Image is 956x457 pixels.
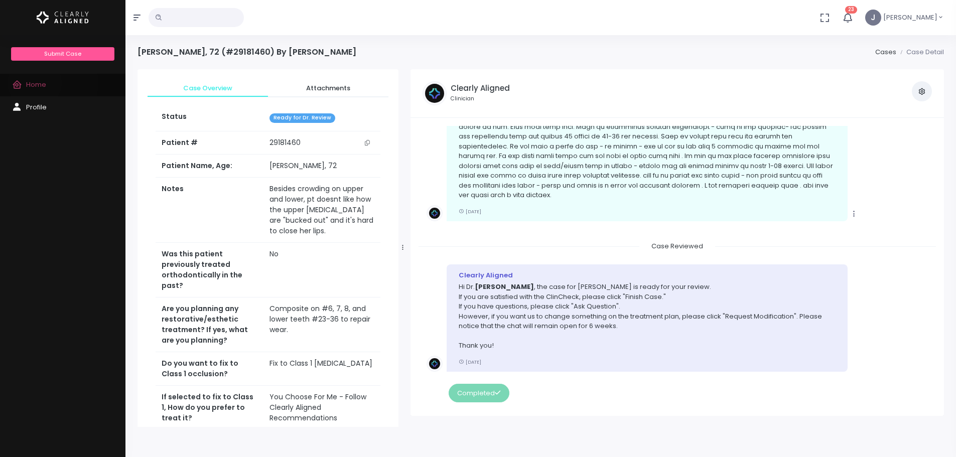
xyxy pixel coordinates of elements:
[263,386,380,430] td: You Choose For Me - Follow Clearly Aligned Recommendations
[138,47,356,57] h4: [PERSON_NAME], 72 (#29181460) By [PERSON_NAME]
[459,359,481,365] small: [DATE]
[263,155,380,178] td: [PERSON_NAME], 72
[845,6,857,14] span: 23
[475,282,534,291] b: [PERSON_NAME]
[11,47,114,61] a: Submit Case
[459,83,836,200] p: Lor 4 ipsumdo sitametc ad eli sed doe te inc utl etdo mag aliquaenim ad minimv quisn ex ullam la ...
[44,50,81,58] span: Submit Case
[865,10,881,26] span: J
[156,178,263,243] th: Notes
[263,131,380,155] td: 29181460
[37,7,89,28] img: Logo Horizontal
[459,282,836,351] p: Hi Dr. , the case for [PERSON_NAME] is ready for your review. If you are satisfied with the ClinC...
[263,297,380,352] td: Composite on #6, 7, 8, and lower teeth #23-36 to repair wear.
[451,84,510,93] h5: Clearly Aligned
[269,113,335,123] span: Ready for Dr. Review
[276,83,380,93] span: Attachments
[263,243,380,297] td: No
[26,102,47,112] span: Profile
[459,208,481,215] small: [DATE]
[138,69,398,427] div: scrollable content
[156,131,263,155] th: Patient #
[156,83,260,93] span: Case Overview
[875,47,896,57] a: Cases
[451,95,510,103] small: Clinician
[263,178,380,243] td: Besides crowding on upper and lower, pt doesnt like how the upper [MEDICAL_DATA] are "bucked out"...
[156,243,263,297] th: Was this patient previously treated orthodontically in the past?
[156,386,263,430] th: If selected to fix to Class 1, How do you prefer to treat it?
[156,155,263,178] th: Patient Name, Age:
[459,270,836,280] div: Clearly Aligned
[419,126,936,405] div: scrollable content
[883,13,937,23] span: [PERSON_NAME]
[639,238,715,254] span: Case Reviewed
[156,105,263,131] th: Status
[156,352,263,386] th: Do you want to fix to Class 1 occlusion?
[156,297,263,352] th: Are you planning any restorative/esthetic treatment? If yes, what are you planning?
[26,80,46,89] span: Home
[896,47,944,57] li: Case Detail
[263,352,380,386] td: Fix to Class 1 [MEDICAL_DATA]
